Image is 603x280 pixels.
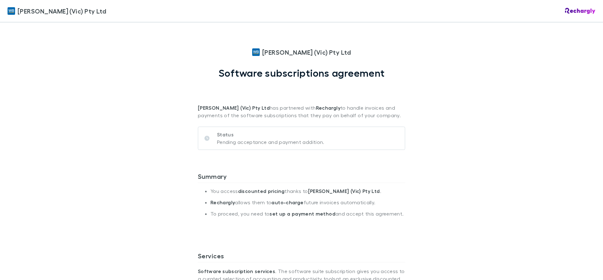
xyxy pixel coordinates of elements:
p: Status [217,131,324,138]
strong: Rechargly [316,105,340,111]
strong: [PERSON_NAME] (Vic) Pty Ltd [308,188,380,194]
strong: set up a payment method [269,211,335,217]
img: Rechargly Logo [565,8,595,14]
strong: [PERSON_NAME] (Vic) Pty Ltd [198,105,270,111]
strong: discounted pricing [238,188,285,194]
span: [PERSON_NAME] (Vic) Pty Ltd [18,6,106,16]
span: [PERSON_NAME] (Vic) Pty Ltd [262,47,351,57]
h3: Services [198,252,405,262]
h1: Software subscriptions agreement [219,67,385,79]
p: Pending acceptance and payment addition. [217,138,324,146]
li: To proceed, you need to and accept this agreement. [210,211,405,222]
strong: auto-charge [271,199,303,206]
strong: Software subscription services [198,268,275,274]
p: has partnered with to handle invoices and payments of the software subscriptions that they pay on... [198,79,405,119]
h3: Summary [198,173,405,183]
li: allows them to future invoices automatically. [210,199,405,211]
li: You access thanks to . [210,188,405,199]
img: William Buck (Vic) Pty Ltd's Logo [252,48,260,56]
img: William Buck (Vic) Pty Ltd's Logo [8,7,15,15]
strong: Rechargly [210,199,235,206]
